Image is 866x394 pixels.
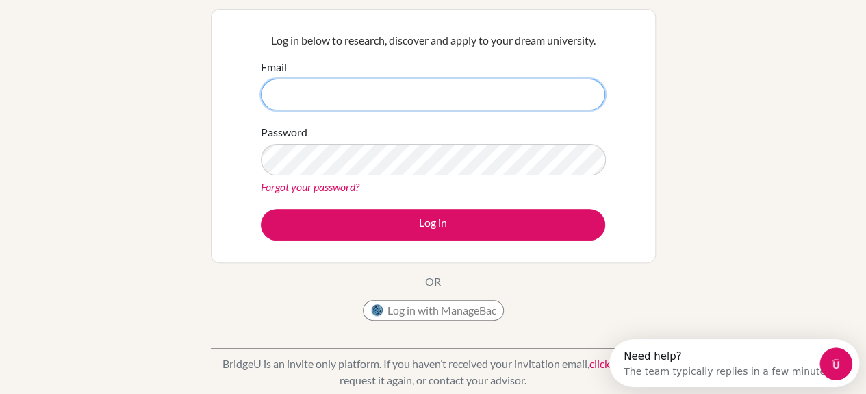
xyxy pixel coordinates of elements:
label: Password [261,124,307,140]
a: Forgot your password? [261,180,359,193]
button: Log in [261,209,605,241]
button: Log in with ManageBac [363,300,504,321]
p: BridgeU is an invite only platform. If you haven’t received your invitation email, to request it ... [211,356,656,389]
label: Email [261,59,287,75]
p: OR [425,273,441,290]
iframe: Intercom live chat [819,347,852,380]
div: Need help? [14,12,225,23]
div: Open Intercom Messenger [5,5,265,43]
iframe: Intercom live chat discovery launcher [609,339,859,387]
div: The team typically replies in a few minutes. [14,23,225,37]
a: click here [589,357,633,370]
p: Log in below to research, discover and apply to your dream university. [261,32,605,49]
